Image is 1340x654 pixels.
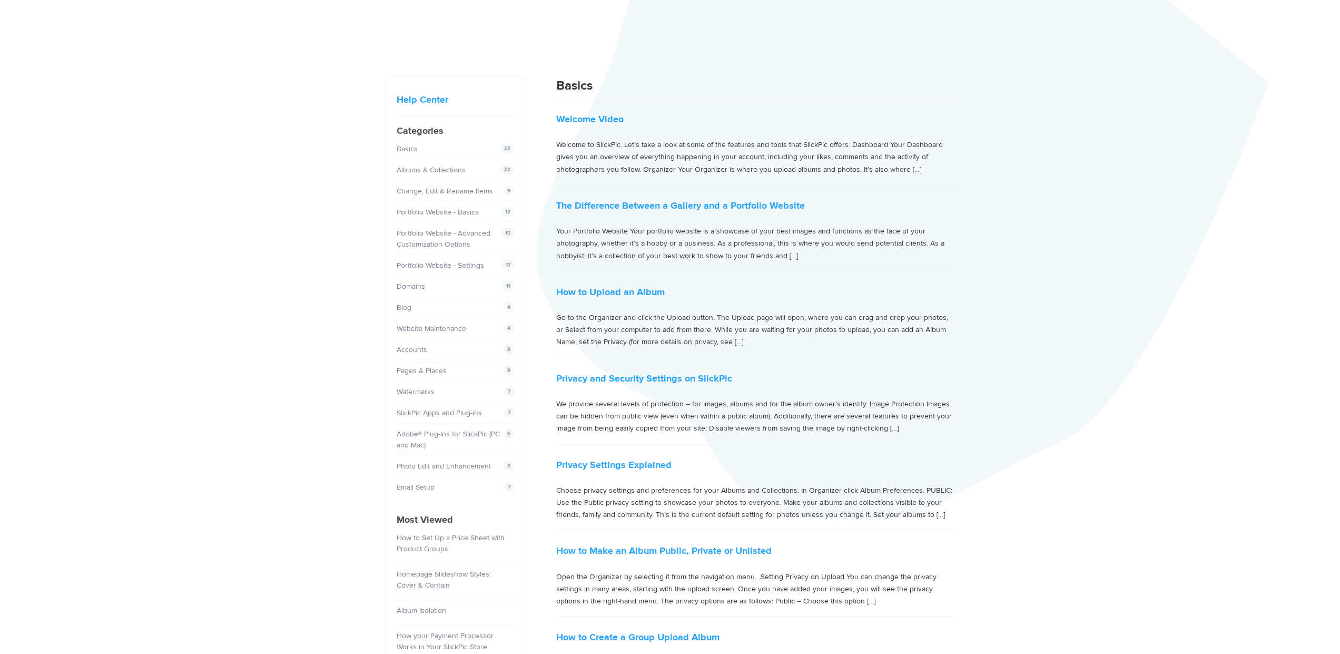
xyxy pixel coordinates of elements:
span: 17 [502,260,514,270]
a: Watermarks [397,387,435,396]
p: Choose privacy settings and preferences for your Albums and Collections. In Organizer click Album... [556,484,954,521]
a: Pages & Places [397,366,447,375]
a: Portfolio Website - Advanced Customization Options [397,229,490,249]
a: How to Make an Album Public, Private or Unlisted [556,545,772,557]
span: 11 [503,281,514,291]
p: Open the Organizer by selecting it from the navigation menu. Setting Privacy on Upload You can ch... [556,571,954,608]
a: How to Upload an Album [556,286,665,298]
h4: Categories [397,124,517,138]
span: 8 [504,365,514,376]
a: How to Create a Group Upload Album [556,631,720,643]
a: Website Maintenance [397,324,466,333]
a: Welcome Video [556,113,624,125]
a: Blog [397,303,411,312]
span: 4 [504,323,514,334]
span: Basics [556,78,593,93]
a: The Difference Between a Gallery and a Portfolio Website [556,200,805,211]
a: Help Center [397,94,448,105]
a: How your Payment Processor Works in Your SlickPic Store [397,631,494,651]
a: Homepage Slideshow Styles: Cover & Contain [397,570,491,590]
a: Accounts [397,345,427,354]
span: 4 [504,302,514,313]
a: Privacy Settings Explained [556,459,672,471]
span: 7 [504,407,514,418]
span: 12 [501,207,514,217]
a: How to Set Up a Price Sheet with Product Groups [397,533,505,553]
span: 9 [504,186,514,196]
a: Albums & Collections [397,165,466,174]
p: We provide several levels of protection – for images, albums and for the album owner’s identity. ... [556,398,954,435]
span: 7 [504,482,514,492]
a: Adobe® Plug-Ins for SlickPic (PC and Mac) [397,430,500,450]
a: Portfolio Website - Basics [397,208,479,217]
a: Domains [397,282,425,291]
span: 22 [500,164,514,175]
a: Email Setup [397,483,435,492]
a: Privacy and Security Settings on SlickPic [556,373,732,384]
p: Your Portfolio Website Your portfolio website is a showcase of your best images and functions as ... [556,225,954,262]
span: 6 [504,428,514,439]
p: Welcome to SlickPic. Let’s take a look at some of the features and tools that SlickPic offers. Da... [556,139,954,175]
span: 8 [504,344,514,355]
p: Go to the Organizer and click the Upload button. The Upload page will open, where you can drag an... [556,311,954,348]
a: Portfolio Website - Settings [397,261,484,270]
span: 22 [500,143,514,154]
a: Change, Edit & Rename Items [397,187,493,196]
span: 10 [501,228,514,238]
a: Photo Edit and Enhancement [397,462,491,471]
h4: Most Viewed [397,513,517,527]
a: Album Isolation [397,606,446,615]
span: 7 [504,386,514,397]
a: Basics [397,144,418,153]
a: SlickPic Apps and Plug-ins [397,408,482,417]
span: 3 [504,461,514,471]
